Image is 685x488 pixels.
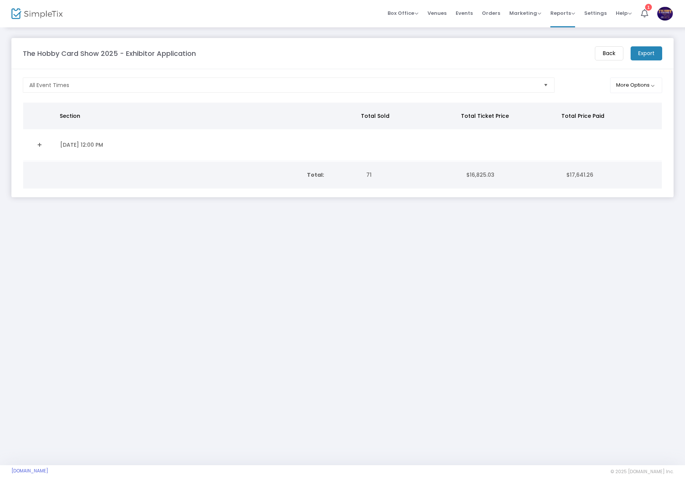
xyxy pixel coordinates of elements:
[645,4,652,11] div: 1
[631,46,662,60] m-button: Export
[540,78,551,92] button: Select
[11,468,48,474] a: [DOMAIN_NAME]
[23,103,662,161] div: Data table
[466,171,494,179] span: $16,825.03
[610,469,674,475] span: © 2025 [DOMAIN_NAME] Inc.
[461,112,509,120] span: Total Ticket Price
[55,103,356,129] th: Section
[428,3,447,23] span: Venues
[307,171,324,179] b: Total:
[23,162,662,189] div: Data table
[595,46,623,60] m-button: Back
[550,10,575,17] span: Reports
[482,3,500,23] span: Orders
[456,3,473,23] span: Events
[610,78,662,93] button: More Options
[29,81,69,89] span: All Event Times
[28,139,51,151] a: Expand Details
[388,10,418,17] span: Box Office
[616,10,632,17] span: Help
[509,10,541,17] span: Marketing
[356,103,457,129] th: Total Sold
[23,48,196,59] m-panel-title: The Hobby Card Show 2025 - Exhibitor Application
[56,129,359,161] td: [DATE] 12:00 PM
[366,171,372,179] span: 71
[584,3,607,23] span: Settings
[566,171,593,179] span: $17,641.26
[561,112,604,120] span: Total Price Paid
